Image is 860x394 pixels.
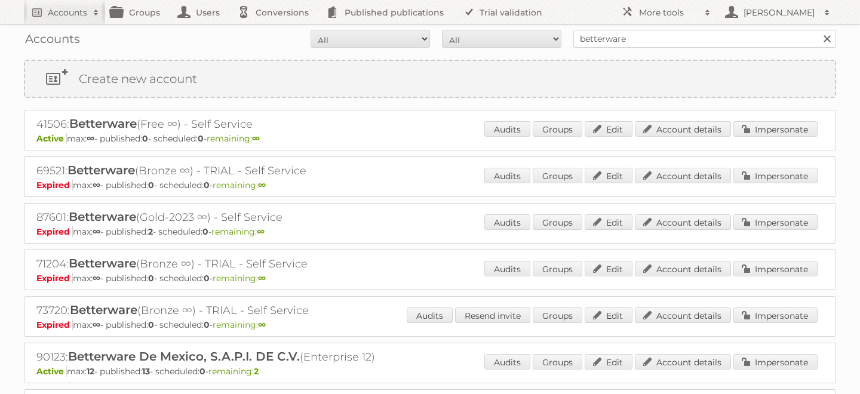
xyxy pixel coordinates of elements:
[93,180,100,190] strong: ∞
[484,214,530,230] a: Audits
[407,307,453,323] a: Audits
[635,168,731,183] a: Account details
[36,133,67,144] span: Active
[211,226,265,237] span: remaining:
[258,273,266,284] strong: ∞
[36,366,824,377] p: max: - published: - scheduled: -
[585,261,632,276] a: Edit
[69,256,136,270] span: Betterware
[36,133,824,144] p: max: - published: - scheduled: -
[142,133,148,144] strong: 0
[484,261,530,276] a: Audits
[148,319,154,330] strong: 0
[198,133,204,144] strong: 0
[36,319,73,330] span: Expired
[93,226,100,237] strong: ∞
[741,7,818,19] h2: [PERSON_NAME]
[204,273,210,284] strong: 0
[148,226,153,237] strong: 2
[70,303,137,317] span: Betterware
[142,366,150,377] strong: 13
[68,349,300,364] span: Betterware De Mexico, S.A.P.I. DE C.V.
[36,180,73,190] span: Expired
[533,261,582,276] a: Groups
[257,226,265,237] strong: ∞
[533,307,582,323] a: Groups
[36,226,73,237] span: Expired
[148,180,154,190] strong: 0
[69,116,137,131] span: Betterware
[733,214,818,230] a: Impersonate
[36,180,824,190] p: max: - published: - scheduled: -
[585,214,632,230] a: Edit
[36,163,454,178] h2: 69521: (Bronze ∞) - TRIAL - Self Service
[635,121,731,137] a: Account details
[585,121,632,137] a: Edit
[208,366,259,377] span: remaining:
[635,214,731,230] a: Account details
[252,133,260,144] strong: ∞
[254,366,259,377] strong: 2
[36,210,454,225] h2: 87601: (Gold-2023 ∞) - Self Service
[213,180,266,190] span: remaining:
[533,214,582,230] a: Groups
[204,180,210,190] strong: 0
[585,307,632,323] a: Edit
[733,307,818,323] a: Impersonate
[484,121,530,137] a: Audits
[36,116,454,132] h2: 41506: (Free ∞) - Self Service
[204,319,210,330] strong: 0
[69,210,136,224] span: Betterware
[202,226,208,237] strong: 0
[258,180,266,190] strong: ∞
[36,273,824,284] p: max: - published: - scheduled: -
[635,307,731,323] a: Account details
[733,168,818,183] a: Impersonate
[484,168,530,183] a: Audits
[635,354,731,370] a: Account details
[733,261,818,276] a: Impersonate
[585,354,632,370] a: Edit
[533,354,582,370] a: Groups
[48,7,87,19] h2: Accounts
[87,133,94,144] strong: ∞
[258,319,266,330] strong: ∞
[36,273,73,284] span: Expired
[148,273,154,284] strong: 0
[213,273,266,284] span: remaining:
[207,133,260,144] span: remaining:
[36,256,454,272] h2: 71204: (Bronze ∞) - TRIAL - Self Service
[87,366,94,377] strong: 12
[93,319,100,330] strong: ∞
[67,163,135,177] span: Betterware
[36,319,824,330] p: max: - published: - scheduled: -
[484,354,530,370] a: Audits
[36,303,454,318] h2: 73720: (Bronze ∞) - TRIAL - Self Service
[455,307,530,323] a: Resend invite
[639,7,699,19] h2: More tools
[93,273,100,284] strong: ∞
[533,121,582,137] a: Groups
[213,319,266,330] span: remaining:
[199,366,205,377] strong: 0
[733,354,818,370] a: Impersonate
[36,226,824,237] p: max: - published: - scheduled: -
[585,168,632,183] a: Edit
[533,168,582,183] a: Groups
[25,61,835,97] a: Create new account
[733,121,818,137] a: Impersonate
[36,349,454,365] h2: 90123: (Enterprise 12)
[36,366,67,377] span: Active
[635,261,731,276] a: Account details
